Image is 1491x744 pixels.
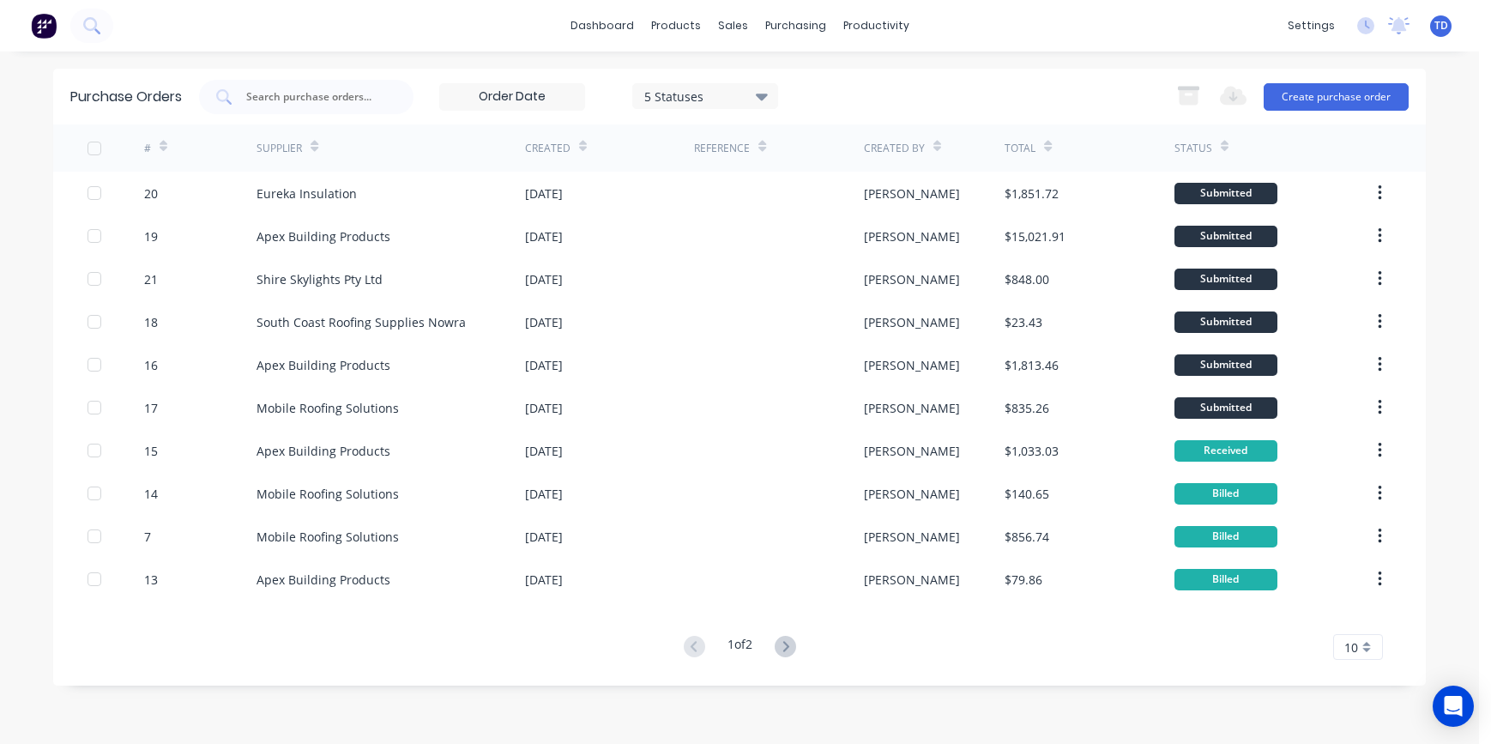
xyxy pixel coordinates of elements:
[144,528,151,546] div: 7
[144,571,158,589] div: 13
[757,13,835,39] div: purchasing
[525,399,563,417] div: [DATE]
[1174,483,1277,505] div: Billed
[864,356,960,374] div: [PERSON_NAME]
[1005,571,1042,589] div: $79.86
[257,141,302,156] div: Supplier
[1433,686,1474,727] div: Open Intercom Messenger
[864,485,960,503] div: [PERSON_NAME]
[257,184,357,203] div: Eureka Insulation
[525,356,563,374] div: [DATE]
[525,227,563,245] div: [DATE]
[1174,183,1277,204] div: Submitted
[1174,397,1277,419] div: Submitted
[257,528,399,546] div: Mobile Roofing Solutions
[257,313,466,331] div: South Coast Roofing Supplies Nowra
[31,13,57,39] img: Factory
[1174,269,1277,290] div: Submitted
[694,141,750,156] div: Reference
[525,571,563,589] div: [DATE]
[562,13,643,39] a: dashboard
[1434,18,1448,33] span: TD
[1174,312,1277,333] div: Submitted
[835,13,918,39] div: productivity
[257,442,390,460] div: Apex Building Products
[1174,569,1277,590] div: Billed
[864,270,960,288] div: [PERSON_NAME]
[525,313,563,331] div: [DATE]
[643,13,709,39] div: products
[1005,141,1035,156] div: Total
[244,88,387,106] input: Search purchase orders...
[1005,485,1049,503] div: $140.65
[144,141,151,156] div: #
[864,227,960,245] div: [PERSON_NAME]
[440,84,584,110] input: Order Date
[144,313,158,331] div: 18
[727,635,752,660] div: 1 of 2
[1005,184,1059,203] div: $1,851.72
[1005,399,1049,417] div: $835.26
[864,313,960,331] div: [PERSON_NAME]
[1174,526,1277,547] div: Billed
[257,571,390,589] div: Apex Building Products
[257,227,390,245] div: Apex Building Products
[144,227,158,245] div: 19
[144,356,158,374] div: 16
[709,13,757,39] div: sales
[144,184,158,203] div: 20
[1005,356,1059,374] div: $1,813.46
[864,184,960,203] div: [PERSON_NAME]
[257,399,399,417] div: Mobile Roofing Solutions
[864,571,960,589] div: [PERSON_NAME]
[644,87,767,105] div: 5 Statuses
[1005,528,1049,546] div: $856.74
[864,141,925,156] div: Created By
[1005,313,1042,331] div: $23.43
[864,399,960,417] div: [PERSON_NAME]
[1344,638,1358,656] span: 10
[1174,226,1277,247] div: Submitted
[144,270,158,288] div: 21
[1005,270,1049,288] div: $848.00
[525,270,563,288] div: [DATE]
[525,442,563,460] div: [DATE]
[1005,442,1059,460] div: $1,033.03
[525,184,563,203] div: [DATE]
[1005,227,1065,245] div: $15,021.91
[525,141,570,156] div: Created
[257,356,390,374] div: Apex Building Products
[144,399,158,417] div: 17
[864,528,960,546] div: [PERSON_NAME]
[257,270,383,288] div: Shire Skylights Pty Ltd
[70,87,182,107] div: Purchase Orders
[1174,354,1277,376] div: Submitted
[525,528,563,546] div: [DATE]
[144,485,158,503] div: 14
[1174,141,1212,156] div: Status
[864,442,960,460] div: [PERSON_NAME]
[1174,440,1277,462] div: Received
[1264,83,1409,111] button: Create purchase order
[525,485,563,503] div: [DATE]
[257,485,399,503] div: Mobile Roofing Solutions
[144,442,158,460] div: 15
[1279,13,1343,39] div: settings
